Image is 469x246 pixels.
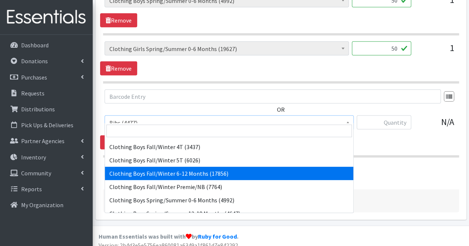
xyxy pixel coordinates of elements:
div: 1 [417,41,454,61]
a: Pick Ups & Deliveries [3,118,90,132]
strong: Human Essentials was built with by . [99,233,238,240]
li: Clothing Boys Fall/Winter Premie/NB (7764) [105,180,353,193]
a: Community [3,166,90,181]
input: Barcode Entry [105,90,441,104]
a: Requests [3,86,90,101]
a: Inventory [3,150,90,165]
span: Clothing Girls Spring/Summer 0-6 Months (19627) [109,44,344,54]
img: HumanEssentials [3,5,90,30]
a: Remove [100,135,137,149]
li: Clothing Boys Fall/Winter 5T (6026) [105,154,353,167]
a: Ruby for Good [198,233,237,240]
a: Purchases [3,70,90,85]
li: Clothing Boys Spring/Summer 12-18 Months (4647) [105,207,353,220]
div: N/A [417,115,454,135]
p: Pick Ups & Deliveries [21,121,73,129]
a: Dashboard [3,38,90,53]
p: Requests [21,90,44,97]
a: Partner Agencies [3,134,90,148]
a: Distributions [3,102,90,117]
li: Clothing Boys Fall/Winter 6-12 Months (17856) [105,167,353,180]
li: Clothing Boys Fall/Winter 4T (3437) [105,140,353,154]
a: Reports [3,182,90,196]
p: Donations [21,57,48,65]
input: Quantity [357,115,411,129]
a: Donations [3,54,90,68]
span: Bibs (4477) [105,115,354,129]
li: Clothing Boys Spring/Summer 0-6 Months (4992) [105,193,353,207]
input: Quantity [352,41,411,55]
span: Clothing Girls Spring/Summer 0-6 Months (19627) [105,41,349,55]
p: Dashboard [21,41,49,49]
p: My Organization [21,201,63,209]
a: Remove [100,13,137,27]
a: My Organization [3,198,90,212]
p: Partner Agencies [21,137,65,145]
p: Distributions [21,105,55,113]
span: Bibs (4477) [109,118,349,128]
p: Inventory [21,154,46,161]
p: Reports [21,185,42,193]
p: Purchases [21,74,47,81]
p: Community [21,169,51,177]
label: OR [277,105,285,114]
a: Remove [100,61,137,75]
